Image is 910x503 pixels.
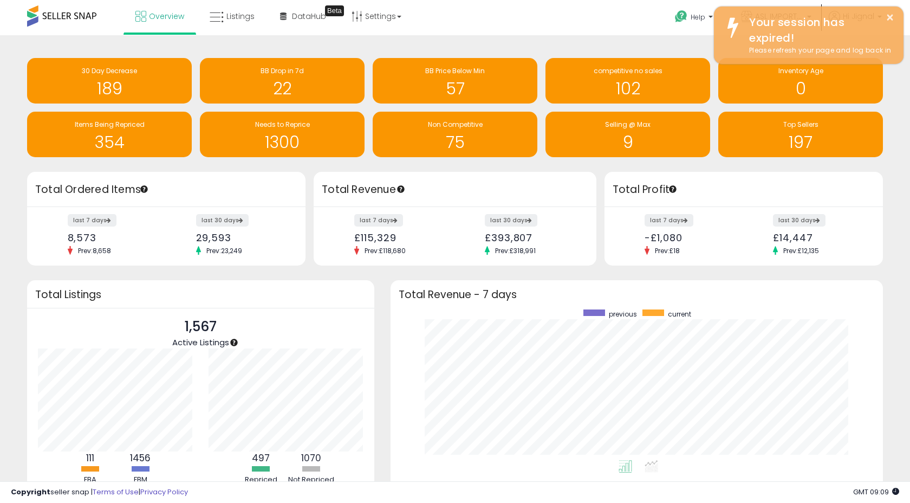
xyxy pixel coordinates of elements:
[545,112,710,157] a: Selling @ Max 9
[741,46,895,56] div: Please refresh your page and log back in
[200,112,365,157] a: Needs to Reprice 1300
[201,246,248,255] span: Prev: 23,249
[551,133,705,151] h1: 9
[853,487,899,497] span: 2025-10-13 09:09 GMT
[35,291,366,299] h3: Total Listings
[724,133,877,151] h1: 197
[783,120,818,129] span: Top Sellers
[396,184,406,194] div: Tooltip anchor
[594,66,662,75] span: competitive no sales
[172,317,229,337] p: 1,567
[27,112,192,157] a: Items Being Repriced 354
[485,214,537,227] label: last 30 days
[649,246,685,255] span: Prev: £18
[75,120,145,129] span: Items Being Repriced
[645,214,693,227] label: last 7 days
[252,452,270,465] b: 497
[778,246,824,255] span: Prev: £12,135
[325,5,344,16] div: Tooltip anchor
[666,2,724,35] a: Help
[490,246,541,255] span: Prev: £318,991
[778,66,823,75] span: Inventory Age
[718,112,883,157] a: Top Sellers 197
[86,452,94,465] b: 111
[613,182,875,197] h3: Total Profit
[373,58,537,104] a: BB Price Below Min 57
[773,232,864,243] div: £14,447
[229,338,239,347] div: Tooltip anchor
[139,184,149,194] div: Tooltip anchor
[428,120,483,129] span: Non Competitive
[674,10,688,23] i: Get Help
[645,232,736,243] div: -£1,080
[741,15,895,46] div: Your session has expired!
[609,309,637,319] span: previous
[886,11,894,24] button: ×
[691,12,705,22] span: Help
[68,232,159,243] div: 8,573
[718,58,883,104] a: Inventory Age 0
[255,120,310,129] span: Needs to Reprice
[32,80,186,98] h1: 189
[399,291,875,299] h3: Total Revenue - 7 days
[301,452,321,465] b: 1070
[359,246,411,255] span: Prev: £118,680
[68,214,116,227] label: last 7 days
[322,182,588,197] h3: Total Revenue
[200,58,365,104] a: BB Drop in 7d 22
[354,214,403,227] label: last 7 days
[605,120,651,129] span: Selling @ Max
[66,475,114,485] div: FBA
[724,80,877,98] h1: 0
[205,80,359,98] h1: 22
[551,80,705,98] h1: 102
[485,232,577,243] div: £393,807
[11,487,188,498] div: seller snap | |
[237,475,285,485] div: Repriced
[545,58,710,104] a: competitive no sales 102
[116,475,165,485] div: FBM
[378,133,532,151] h1: 75
[378,80,532,98] h1: 57
[287,475,336,485] div: Not Repriced
[292,11,326,22] span: DataHub
[226,11,255,22] span: Listings
[668,184,678,194] div: Tooltip anchor
[261,66,304,75] span: BB Drop in 7d
[73,246,116,255] span: Prev: 8,658
[205,133,359,151] h1: 1300
[27,58,192,104] a: 30 Day Decrease 189
[425,66,485,75] span: BB Price Below Min
[196,214,249,227] label: last 30 days
[354,232,447,243] div: £115,329
[668,309,691,319] span: current
[373,112,537,157] a: Non Competitive 75
[140,487,188,497] a: Privacy Policy
[149,11,184,22] span: Overview
[35,182,297,197] h3: Total Ordered Items
[11,487,50,497] strong: Copyright
[773,214,825,227] label: last 30 days
[82,66,137,75] span: 30 Day Decrease
[32,133,186,151] h1: 354
[93,487,139,497] a: Terms of Use
[196,232,287,243] div: 29,593
[172,337,229,348] span: Active Listings
[130,452,151,465] b: 1456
